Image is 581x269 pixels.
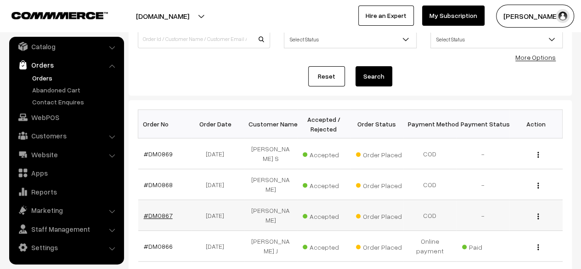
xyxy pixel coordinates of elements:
a: Orders [11,57,121,73]
span: Order Placed [356,178,402,190]
img: Menu [537,244,539,250]
td: [PERSON_NAME] [244,169,298,200]
a: Orders [30,73,121,83]
span: Select Status [431,31,562,47]
td: [DATE] [191,200,244,231]
a: Website [11,146,121,163]
span: Accepted [303,209,349,221]
img: user [556,9,570,23]
a: #DM0867 [144,212,173,219]
button: Search [355,66,392,86]
span: Select Status [430,30,563,48]
span: Select Status [284,31,416,47]
td: - [457,138,510,169]
td: [DATE] [191,231,244,262]
a: Abandoned Cart [30,85,121,95]
img: COMMMERCE [11,12,108,19]
a: Staff Management [11,221,121,237]
td: [PERSON_NAME] [244,200,298,231]
img: Menu [537,213,539,219]
span: Accepted [303,148,349,160]
td: [DATE] [191,138,244,169]
td: [PERSON_NAME] S [244,138,298,169]
th: Customer Name [244,110,298,138]
span: Order Placed [356,240,402,252]
span: Order Placed [356,148,402,160]
a: Marketing [11,202,121,218]
a: Customers [11,127,121,144]
td: - [457,169,510,200]
th: Accepted / Rejected [297,110,350,138]
a: My Subscription [422,6,485,26]
a: Settings [11,239,121,256]
button: [DOMAIN_NAME] [104,5,221,28]
span: Accepted [303,178,349,190]
th: Order Status [350,110,404,138]
td: Online payment [403,231,457,262]
img: Menu [537,152,539,158]
td: COD [403,200,457,231]
img: Menu [537,183,539,189]
a: #DM0869 [144,150,173,158]
td: COD [403,169,457,200]
span: Accepted [303,240,349,252]
a: COMMMERCE [11,9,92,20]
a: Reports [11,183,121,200]
a: Reset [308,66,345,86]
span: Select Status [284,30,416,48]
input: Order Id / Customer Name / Customer Email / Customer Phone [138,30,270,48]
a: Contact Enquires [30,97,121,107]
th: Order No [138,110,192,138]
th: Action [509,110,563,138]
a: Catalog [11,38,121,55]
span: Order Placed [356,209,402,221]
a: WebPOS [11,109,121,126]
td: [DATE] [191,169,244,200]
a: Hire an Expert [358,6,414,26]
a: More Options [515,53,556,61]
a: Apps [11,165,121,181]
a: #DM0868 [144,181,173,189]
span: Paid [462,240,508,252]
button: [PERSON_NAME] [496,5,574,28]
td: COD [403,138,457,169]
td: [PERSON_NAME] J [244,231,298,262]
th: Payment Status [457,110,510,138]
th: Payment Method [403,110,457,138]
a: #DM0866 [144,242,173,250]
td: - [457,200,510,231]
th: Order Date [191,110,244,138]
